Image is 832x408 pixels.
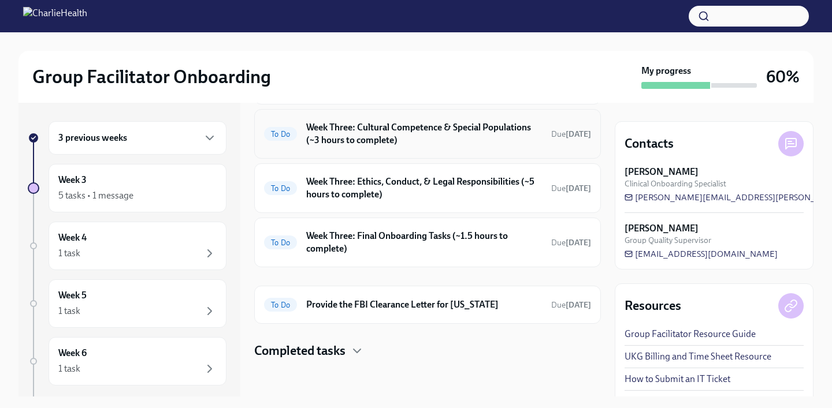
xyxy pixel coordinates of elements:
span: Due [551,184,591,193]
h6: Week 6 [58,347,87,360]
span: October 28th, 2025 10:00 [551,300,591,310]
h4: Resources [625,297,681,315]
div: 3 previous weeks [49,121,226,155]
strong: [DATE] [566,129,591,139]
a: Week 41 task [28,222,226,270]
h6: 3 previous weeks [58,132,127,144]
strong: My progress [641,65,691,77]
h4: Completed tasks [254,342,346,360]
h6: Week Three: Final Onboarding Tasks (~1.5 hours to complete) [306,230,542,255]
h6: Week Three: Ethics, Conduct, & Legal Responsibilities (~5 hours to complete) [306,175,542,201]
a: Week 51 task [28,279,226,328]
a: [EMAIL_ADDRESS][DOMAIN_NAME] [625,248,778,260]
div: 1 task [58,305,80,317]
h6: Week 5 [58,289,87,302]
div: Completed tasks [254,342,601,360]
strong: [PERSON_NAME] [625,166,699,178]
a: Week 35 tasks • 1 message [28,164,226,212]
span: Experience ends [49,395,142,406]
img: CharlieHealth [23,7,87,25]
h3: 60% [766,66,800,87]
span: Due [551,129,591,139]
h4: Contacts [625,135,674,152]
h2: Group Facilitator Onboarding [32,65,271,88]
h6: Week 4 [58,231,87,244]
span: To Do [264,130,297,139]
span: To Do [264,301,297,309]
span: To Do [264,238,297,247]
span: Due [551,238,591,248]
strong: [DATE] [566,238,591,248]
div: 1 task [58,362,80,375]
span: To Do [264,184,297,193]
a: Week 61 task [28,337,226,385]
a: To DoProvide the FBI Clearance Letter for [US_STATE]Due[DATE] [264,295,591,314]
strong: [PERSON_NAME] [625,222,699,235]
span: October 13th, 2025 10:00 [551,129,591,140]
a: To DoWeek Three: Ethics, Conduct, & Legal Responsibilities (~5 hours to complete)Due[DATE] [264,173,591,203]
h6: Provide the FBI Clearance Letter for [US_STATE] [306,298,542,311]
div: 1 task [58,247,80,260]
div: 5 tasks • 1 message [58,189,133,202]
span: Group Quality Supervisor [625,235,711,246]
a: UKG Billing and Time Sheet Resource [625,350,771,363]
a: Group Facilitator Resource Guide [625,328,756,340]
strong: [DATE] [566,184,591,193]
span: Due [551,300,591,310]
a: To DoWeek Three: Cultural Competence & Special Populations (~3 hours to complete)Due[DATE] [264,119,591,149]
strong: [DATE] [113,395,142,406]
a: How to Submit an IT Ticket [625,373,730,385]
span: Clinical Onboarding Specialist [625,178,726,189]
strong: [DATE] [566,300,591,310]
h6: Week 3 [58,174,87,186]
a: GF Onboarding Checklist [625,395,724,408]
span: October 13th, 2025 10:00 [551,183,591,194]
span: October 11th, 2025 10:00 [551,237,591,248]
a: To DoWeek Three: Final Onboarding Tasks (~1.5 hours to complete)Due[DATE] [264,227,591,257]
h6: Week Three: Cultural Competence & Special Populations (~3 hours to complete) [306,121,542,147]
